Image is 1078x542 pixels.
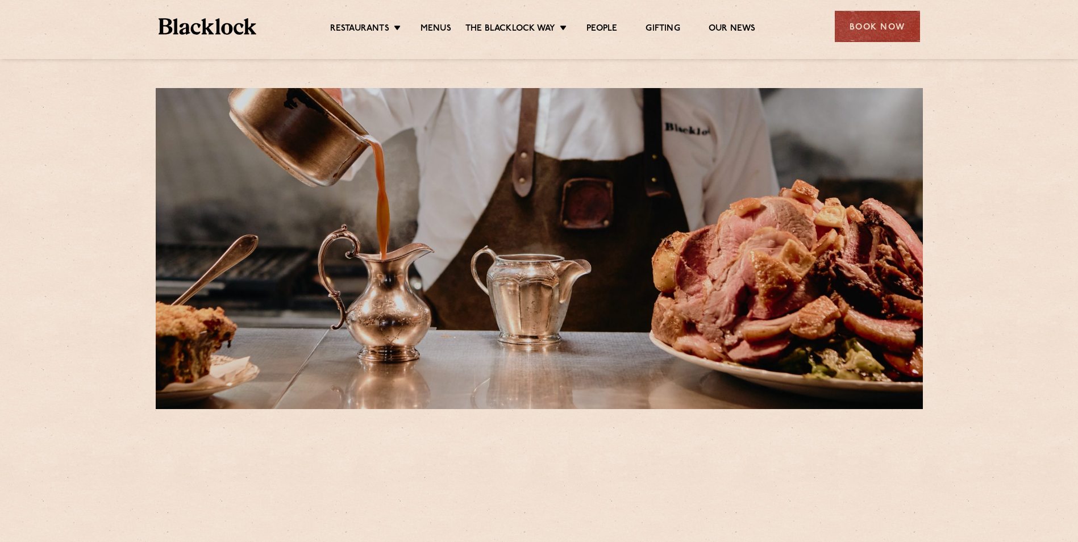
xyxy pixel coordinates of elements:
[586,23,617,36] a: People
[330,23,389,36] a: Restaurants
[709,23,756,36] a: Our News
[646,23,680,36] a: Gifting
[835,11,920,42] div: Book Now
[465,23,555,36] a: The Blacklock Way
[421,23,451,36] a: Menus
[159,18,257,35] img: BL_Textured_Logo-footer-cropped.svg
